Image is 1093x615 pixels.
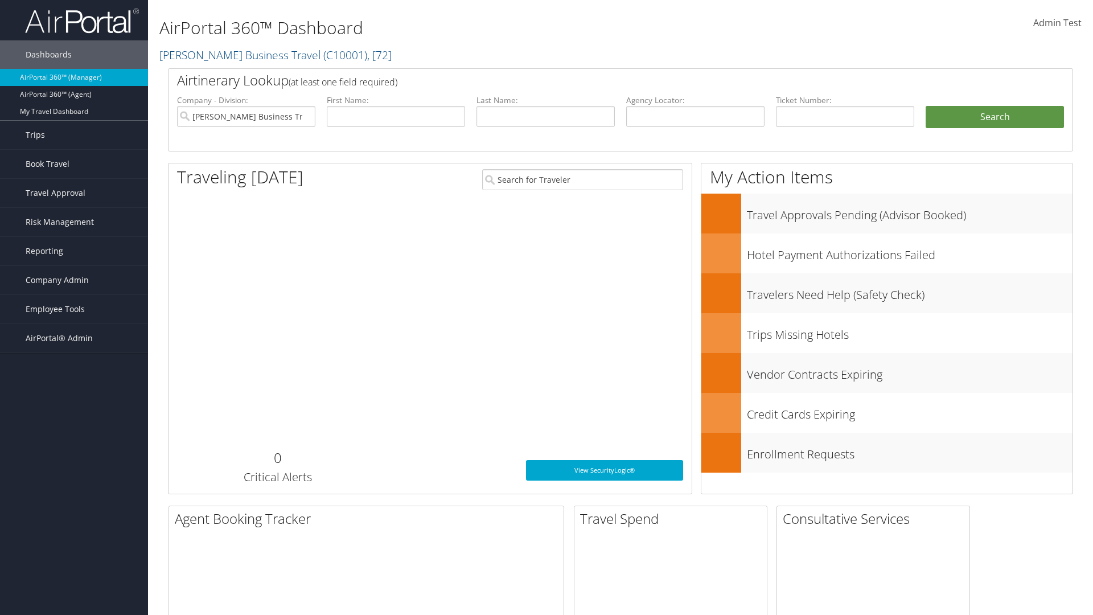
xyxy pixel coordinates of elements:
a: Travel Approvals Pending (Advisor Booked) [701,194,1073,233]
a: Credit Cards Expiring [701,393,1073,433]
span: Company Admin [26,266,89,294]
span: , [ 72 ] [367,47,392,63]
span: Dashboards [26,40,72,69]
a: Enrollment Requests [701,433,1073,473]
h1: My Action Items [701,165,1073,189]
h2: Airtinerary Lookup [177,71,989,90]
span: Trips [26,121,45,149]
span: Risk Management [26,208,94,236]
span: Book Travel [26,150,69,178]
span: AirPortal® Admin [26,324,93,352]
a: Hotel Payment Authorizations Failed [701,233,1073,273]
span: Employee Tools [26,295,85,323]
a: View SecurityLogic® [526,460,683,481]
span: Reporting [26,237,63,265]
a: [PERSON_NAME] Business Travel [159,47,392,63]
a: Travelers Need Help (Safety Check) [701,273,1073,313]
h3: Credit Cards Expiring [747,401,1073,423]
label: Agency Locator: [626,95,765,106]
h2: Consultative Services [783,509,969,528]
h3: Travel Approvals Pending (Advisor Booked) [747,202,1073,223]
button: Search [926,106,1064,129]
label: Last Name: [476,95,615,106]
h2: Travel Spend [580,509,767,528]
label: First Name: [327,95,465,106]
span: ( C10001 ) [323,47,367,63]
a: Admin Test [1033,6,1082,41]
span: (at least one field required) [289,76,397,88]
a: Trips Missing Hotels [701,313,1073,353]
h3: Enrollment Requests [747,441,1073,462]
h2: 0 [177,448,378,468]
h3: Vendor Contracts Expiring [747,361,1073,383]
h3: Hotel Payment Authorizations Failed [747,241,1073,263]
span: Travel Approval [26,179,85,207]
h3: Critical Alerts [177,469,378,485]
input: Search for Traveler [482,169,683,190]
label: Ticket Number: [776,95,914,106]
label: Company - Division: [177,95,315,106]
h1: Traveling [DATE] [177,165,303,189]
span: Admin Test [1033,17,1082,29]
h3: Travelers Need Help (Safety Check) [747,281,1073,303]
img: airportal-logo.png [25,7,139,34]
a: Vendor Contracts Expiring [701,353,1073,393]
h1: AirPortal 360™ Dashboard [159,16,774,40]
h2: Agent Booking Tracker [175,509,564,528]
h3: Trips Missing Hotels [747,321,1073,343]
